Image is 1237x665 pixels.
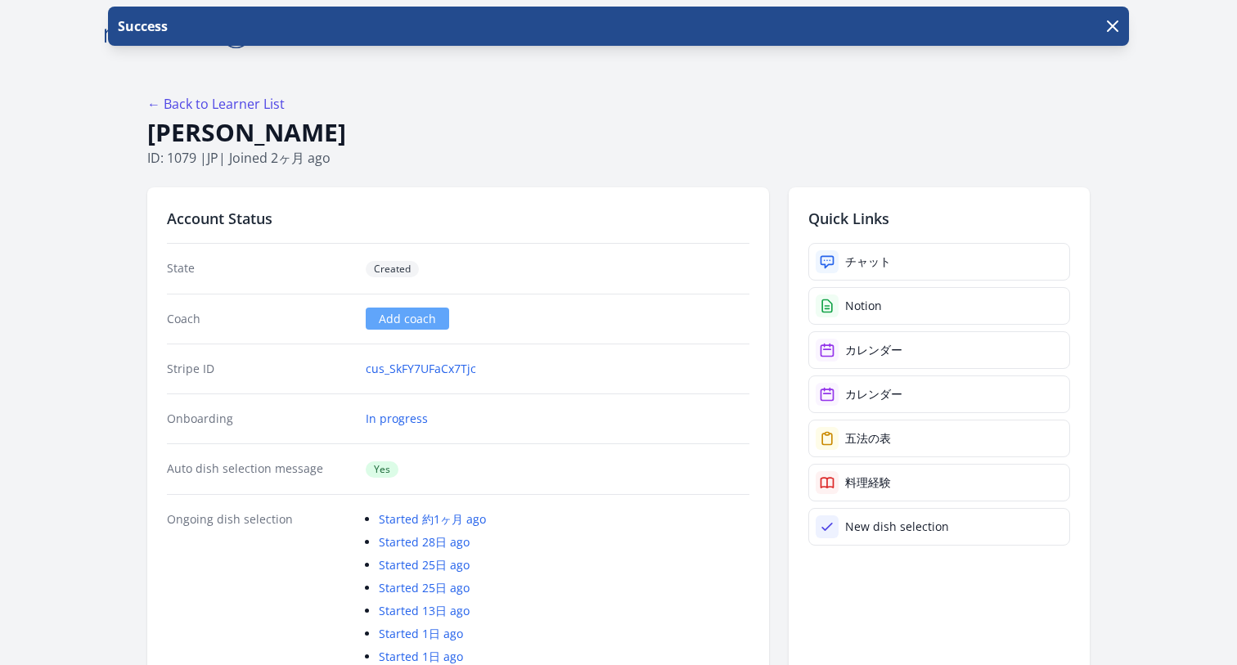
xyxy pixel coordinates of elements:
a: cus_SkFY7UFaCx7Tjc [366,361,476,377]
a: カレンダー [808,331,1070,369]
div: Notion [845,298,882,314]
div: 料理経験 [845,474,891,491]
h1: [PERSON_NAME] [147,117,1090,148]
dt: Coach [167,311,353,327]
a: Started 25日 ago [379,557,470,573]
p: Success [115,16,168,36]
a: カレンダー [808,375,1070,413]
a: In progress [366,411,428,427]
span: Created [366,261,419,277]
a: Notion [808,287,1070,325]
a: Started 13日 ago [379,603,470,618]
a: Started 1日 ago [379,626,463,641]
h2: Quick Links [808,207,1070,230]
a: Add coach [366,308,449,330]
dt: Ongoing dish selection [167,511,353,665]
a: Started 25日 ago [379,580,470,595]
a: Started 28日 ago [379,534,470,550]
dt: Stripe ID [167,361,353,377]
a: Started 1日 ago [379,649,463,664]
div: カレンダー [845,386,902,402]
a: Started 約1ヶ月 ago [379,511,486,527]
span: Yes [366,461,398,478]
p: ID: 1079 | | Joined 2ヶ月 ago [147,148,1090,168]
a: New dish selection [808,508,1070,546]
a: 料理経験 [808,464,1070,501]
dt: State [167,260,353,277]
a: ← Back to Learner List [147,95,285,113]
span: jp [207,149,218,167]
dt: Auto dish selection message [167,461,353,478]
div: New dish selection [845,519,949,535]
h2: Account Status [167,207,749,230]
dt: Onboarding [167,411,353,427]
a: チャット [808,243,1070,281]
a: 五法の表 [808,420,1070,457]
div: カレンダー [845,342,902,358]
div: 五法の表 [845,430,891,447]
div: チャット [845,254,891,270]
